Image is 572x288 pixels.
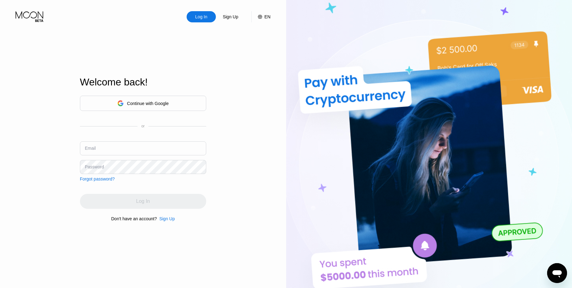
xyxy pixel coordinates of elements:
iframe: Bouton de lancement de la fenêtre de messagerie [547,263,567,283]
div: Welcome back! [80,76,206,88]
div: Don't have an account? [111,216,157,221]
div: Log In [195,14,208,20]
div: Password [85,164,104,169]
div: EN [251,11,270,22]
div: EN [264,14,270,19]
div: Email [85,146,96,151]
div: Sign Up [157,216,175,221]
div: Sign Up [222,14,239,20]
div: Log In [187,11,216,22]
div: Sign Up [159,216,175,221]
div: Forgot password? [80,176,115,181]
div: Continue with Google [127,101,169,106]
div: or [141,124,145,128]
div: Sign Up [216,11,245,22]
div: Continue with Google [80,96,206,111]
